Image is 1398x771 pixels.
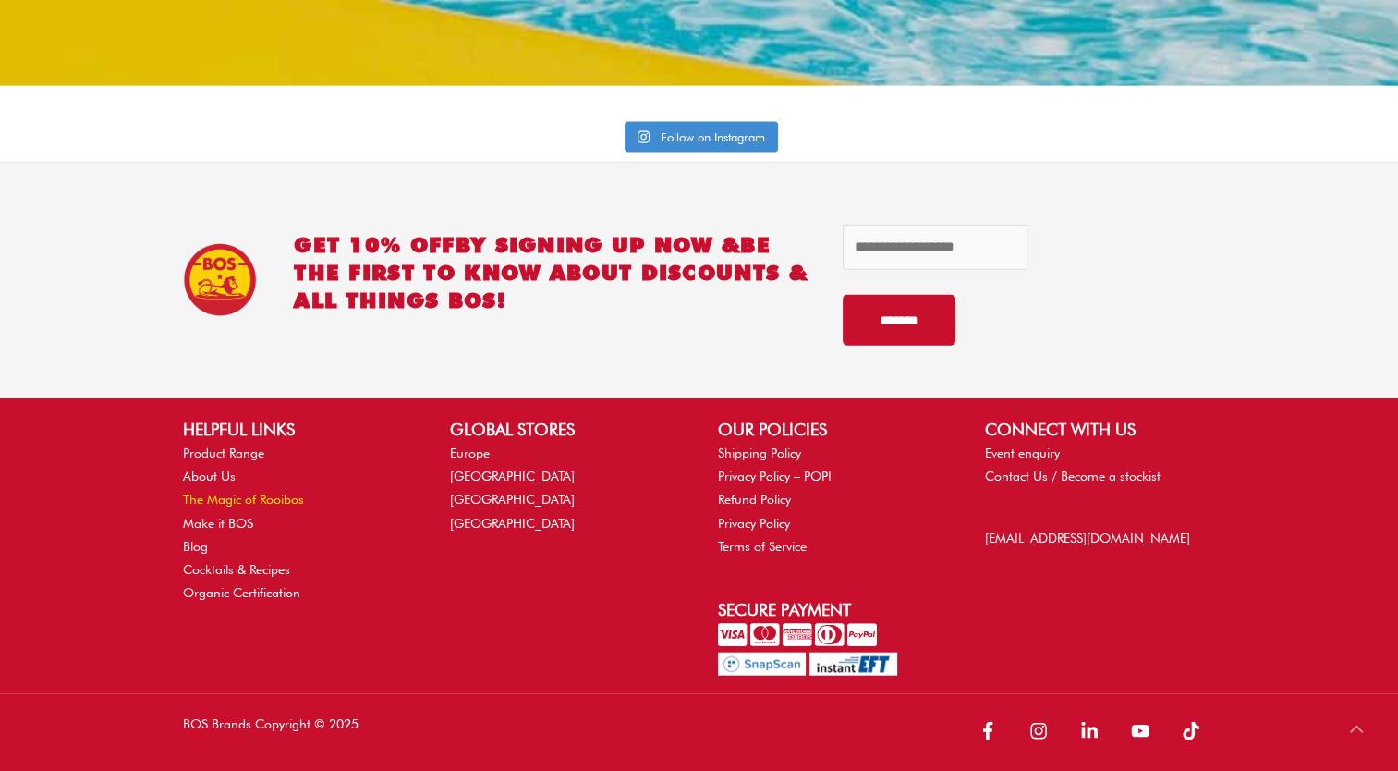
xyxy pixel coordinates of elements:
a: facebook-f [969,713,1016,750]
span: BY SIGNING UP NOW & [456,232,741,257]
img: BOS Ice Tea [183,243,257,317]
a: About Us [183,469,236,483]
h2: HELPFUL LINKS [183,417,413,442]
a: Privacy Policy [718,516,790,531]
a: Organic Certification [183,585,300,600]
a: Refund Policy [718,492,791,507]
a: tiktok [1173,713,1215,750]
span: Follow on Instagram [661,129,765,144]
a: [GEOGRAPHIC_DATA] [450,492,575,507]
nav: HELPFUL LINKS [183,442,413,605]
a: Contact Us / Become a stockist [985,469,1161,483]
a: Shipping Policy [718,446,801,460]
nav: GLOBAL STORES [450,442,680,535]
h2: Secure Payment [718,597,948,622]
a: Event enquiry [985,446,1060,460]
nav: CONNECT WITH US [985,442,1215,488]
a: youtube [1122,713,1169,750]
nav: OUR POLICIES [718,442,948,558]
img: Pay with InstantEFT [809,653,897,676]
h2: GET 10% OFF be the first to know about discounts & all things BOS! [294,231,824,314]
h2: OUR POLICIES [718,417,948,442]
h2: CONNECT WITH US [985,417,1215,442]
a: [EMAIL_ADDRESS][DOMAIN_NAME] [985,531,1190,545]
a: Blog [183,539,208,554]
a: [GEOGRAPHIC_DATA] [450,516,575,531]
a: linkedin-in [1071,713,1118,750]
a: The Magic of Rooibos [183,492,304,507]
a: instagram [1020,713,1067,750]
a: Product Range [183,446,264,460]
svg: Instagram [638,130,650,144]
a: Terms of Service [718,539,807,554]
a: Make it BOS [183,516,253,531]
img: Pay with SnapScan [718,653,806,676]
a: Cocktails & Recipes [183,562,290,577]
a: Privacy Policy – POPI [718,469,832,483]
a: Instagram Follow on Instagram [625,122,777,153]
a: Europe [450,446,490,460]
h2: GLOBAL STORES [450,417,680,442]
a: [GEOGRAPHIC_DATA] [450,469,575,483]
div: BOS Brands Copyright © 2025 [164,713,699,753]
